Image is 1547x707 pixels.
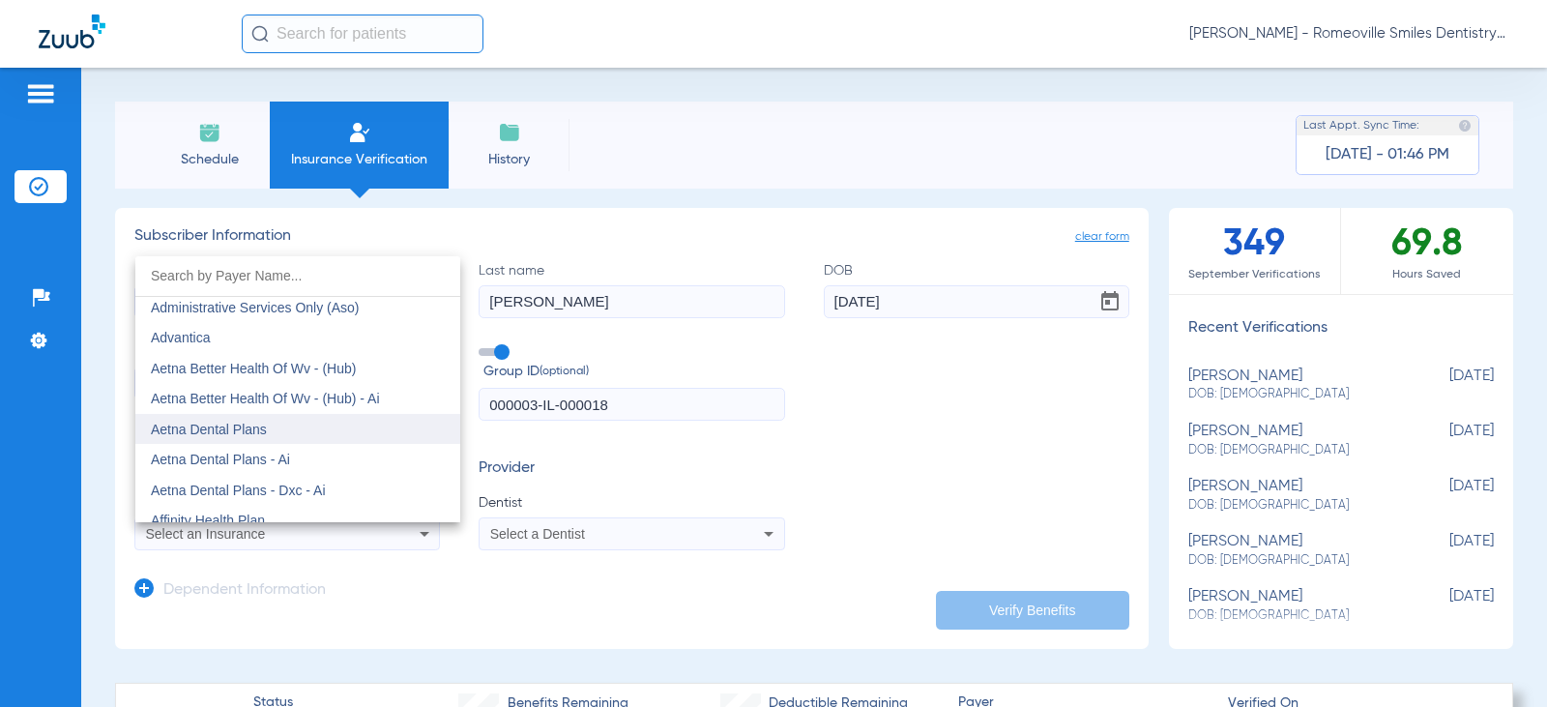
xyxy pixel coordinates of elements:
[151,513,265,528] span: Affinity Health Plan
[151,391,380,406] span: Aetna Better Health Of Wv - (Hub) - Ai
[151,422,267,437] span: Aetna Dental Plans
[151,361,356,376] span: Aetna Better Health Of Wv - (Hub)
[151,300,360,315] span: Administrative Services Only (Aso)
[151,330,210,345] span: Advantica
[151,452,290,467] span: Aetna Dental Plans - Ai
[151,483,326,498] span: Aetna Dental Plans - Dxc - Ai
[135,256,460,296] input: dropdown search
